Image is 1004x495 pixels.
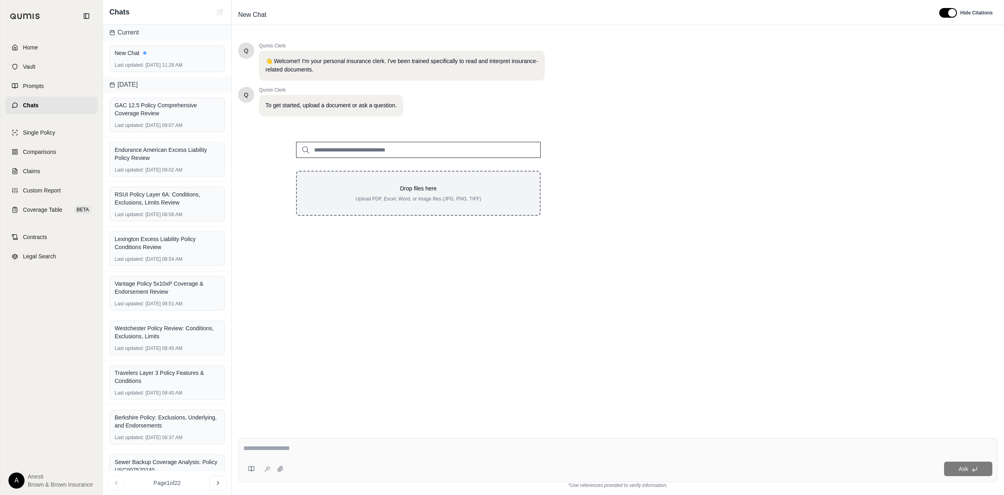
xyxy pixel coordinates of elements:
div: [DATE] 08:40 AM [115,390,220,396]
span: Last updated: [115,211,144,218]
a: Vault [5,58,98,76]
div: Berkshire Policy: Exclusions, Underlying, and Endorsements [115,413,220,430]
span: Qumis Clerk [259,43,545,49]
a: Single Policy [5,124,98,141]
span: Last updated: [115,345,144,352]
span: Qumis Clerk [259,87,403,93]
div: A [8,472,25,489]
span: Last updated: [115,167,144,173]
span: Last updated: [115,434,144,441]
span: Last updated: [115,390,144,396]
span: Legal Search [23,252,56,260]
span: Contracts [23,233,47,241]
span: Last updated: [115,122,144,129]
span: Brown & Brown Insurance [28,481,93,489]
button: Ask [944,462,992,476]
span: Claims [23,167,40,175]
div: Sewer Backup Coverage Analysis: Policy USC007570240 [115,458,220,474]
span: Hide Citations [960,10,993,16]
span: Page 1 of 22 [154,479,181,487]
p: 👋 Welcome!! I'm your personal insurance clerk. I've been trained specifically to read and interpr... [265,57,538,74]
p: Drop files here [310,184,527,192]
div: GAC 12.5 Policy Comprehensive Coverage Review [115,101,220,117]
span: Last updated: [115,256,144,262]
div: [DATE] 08:51 AM [115,301,220,307]
span: Home [23,43,38,51]
span: BETA [74,206,91,214]
div: Edit Title [235,8,930,21]
span: Ask [959,466,968,472]
div: New Chat [115,49,220,57]
div: [DATE] 08:54 AM [115,256,220,262]
div: [DATE] 11:28 AM [115,62,220,68]
a: Claims [5,162,98,180]
a: Legal Search [5,247,98,265]
span: Coverage Table [23,206,62,214]
div: Endurance American Excess Liability Policy Review [115,146,220,162]
p: Upload PDF, Excel, Word, or image files (JPG, PNG, TIFF) [310,196,527,202]
span: Prompts [23,82,44,90]
div: [DATE] 09:07 AM [115,122,220,129]
span: Hello [244,91,249,99]
span: Comparisons [23,148,56,156]
div: [DATE] 08:58 AM [115,211,220,218]
a: Custom Report [5,182,98,199]
div: Vantage Policy 5x10xP Coverage & Endorsement Review [115,280,220,296]
a: Comparisons [5,143,98,161]
div: RSUI Policy Layer 6A: Conditions, Exclusions, Limits Review [115,190,220,207]
div: [DATE] 08:37 AM [115,434,220,441]
div: Current [103,25,231,41]
p: To get started, upload a document or ask a question. [265,101,397,110]
div: Lexington Excess Liability Policy Conditions Review [115,235,220,251]
div: [DATE] 09:02 AM [115,167,220,173]
a: Contracts [5,228,98,246]
a: Prompts [5,77,98,95]
button: New Chat [215,7,225,17]
span: Custom Report [23,186,61,194]
img: Qumis Logo [10,13,40,19]
span: Chats [23,101,39,109]
span: Chats [109,6,130,18]
span: Vault [23,63,35,71]
span: Hello [244,47,249,55]
div: *Use references provided to verify information. [238,482,998,489]
div: [DATE] 08:45 AM [115,345,220,352]
span: Anesti [28,472,93,481]
span: New Chat [235,8,270,21]
a: Chats [5,96,98,114]
div: Westchester Policy Review: Conditions, Exclusions, Limits [115,324,220,340]
a: Home [5,39,98,56]
span: Single Policy [23,129,55,137]
div: Travelers Layer 3 Policy Features & Conditions [115,369,220,385]
button: Collapse sidebar [80,10,93,22]
span: Last updated: [115,62,144,68]
span: Last updated: [115,301,144,307]
a: Coverage TableBETA [5,201,98,219]
div: [DATE] [103,77,231,93]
